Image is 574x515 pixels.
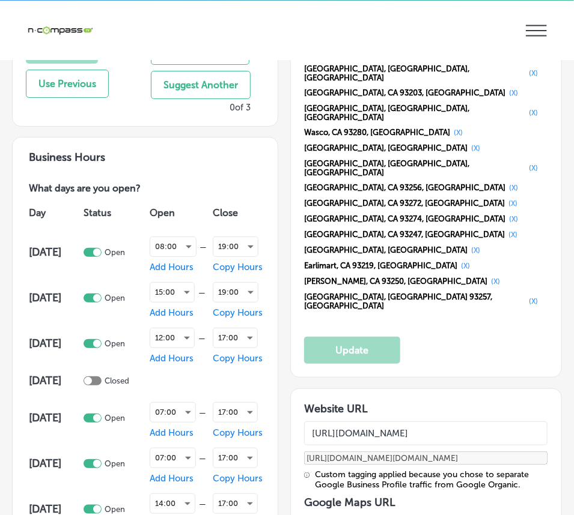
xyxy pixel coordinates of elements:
span: [GEOGRAPHIC_DATA], [GEOGRAPHIC_DATA] [304,245,468,254]
div: — [195,334,210,343]
h4: [DATE] [29,291,81,304]
button: (X) [525,297,542,306]
button: Update [304,337,400,364]
p: Open [105,414,125,423]
span: Wasco, CA 93280, [GEOGRAPHIC_DATA] [304,128,450,137]
h4: [DATE] [29,245,81,259]
button: (X) [468,143,484,153]
span: [GEOGRAPHIC_DATA], [GEOGRAPHIC_DATA] [304,143,468,152]
div: 17:00 [213,328,257,348]
button: (X) [468,245,484,255]
p: Open [105,339,125,348]
button: (X) [505,230,521,239]
h4: [DATE] [29,411,81,424]
span: Add Hours [150,307,194,318]
span: [GEOGRAPHIC_DATA], [GEOGRAPHIC_DATA], [GEOGRAPHIC_DATA] [304,64,525,82]
th: Status [81,196,147,229]
div: 19:00 [213,283,258,302]
input: Add Location Website [304,421,548,445]
span: Copy Hours [213,353,263,364]
div: 17:00 [213,494,257,513]
h3: Website URL [304,402,548,415]
p: Open [105,505,125,514]
div: — [197,242,210,251]
button: (X) [525,163,542,173]
span: Copy Hours [213,262,263,273]
button: (X) [450,128,466,137]
span: [GEOGRAPHIC_DATA], CA 93272, [GEOGRAPHIC_DATA] [304,199,505,208]
button: (X) [505,88,522,98]
span: [GEOGRAPHIC_DATA], CA 93274, [GEOGRAPHIC_DATA] [304,214,505,223]
button: (X) [505,199,521,208]
h4: [DATE] [29,374,81,387]
div: 17:00 [213,403,257,422]
span: Copy Hours [213,307,263,318]
p: Open [105,459,125,468]
span: Copy Hours [213,473,263,484]
th: Close [210,196,264,229]
div: — [196,408,210,417]
div: 07:00 [150,403,195,422]
span: [GEOGRAPHIC_DATA], CA 93247, [GEOGRAPHIC_DATA] [304,230,505,239]
span: [GEOGRAPHIC_DATA], [GEOGRAPHIC_DATA] 93257, [GEOGRAPHIC_DATA] [304,292,525,310]
span: [PERSON_NAME], CA 93250, [GEOGRAPHIC_DATA] [304,277,487,286]
span: Add Hours [150,262,194,273]
h4: [DATE] [29,337,81,350]
img: 660ab0bf-5cc7-4cb8-ba1c-48b5ae0f18e60NCTV_CLogo_TV_Black_-500x88.png [27,25,93,36]
div: 15:00 [150,283,194,302]
p: What days are you open? [26,183,227,196]
div: 12:00 [150,328,194,348]
button: (X) [487,277,504,286]
span: Add Hours [150,473,194,484]
span: Add Hours [150,353,194,364]
div: Custom tagging applied because you chose to separate Google Business Profile traffic from Google ... [315,469,548,490]
div: 17:00 [213,448,257,468]
p: Open [105,248,125,257]
button: (X) [457,261,474,271]
div: 14:00 [150,494,195,513]
button: (X) [525,108,542,118]
div: — [196,454,210,463]
th: Day [26,196,81,229]
div: 08:00 [150,237,196,256]
span: [GEOGRAPHIC_DATA], CA 93256, [GEOGRAPHIC_DATA] [304,183,505,192]
button: Suggest Another [151,71,251,99]
button: (X) [505,183,522,193]
span: [GEOGRAPHIC_DATA], [GEOGRAPHIC_DATA], [GEOGRAPHIC_DATA] [304,159,525,177]
p: Open [105,294,125,303]
th: Open [147,196,210,229]
div: — [195,499,210,508]
button: Use Previous [26,70,109,98]
span: [GEOGRAPHIC_DATA], [GEOGRAPHIC_DATA], [GEOGRAPHIC_DATA] [304,104,525,122]
span: [GEOGRAPHIC_DATA], CA 93203, [GEOGRAPHIC_DATA] [304,88,505,97]
span: Add Hours [150,427,194,438]
p: 0 of 3 [230,102,251,113]
h3: Business Hours [26,151,264,164]
span: Copy Hours [213,427,263,438]
button: (X) [525,68,542,78]
div: 07:00 [150,448,195,468]
div: 19:00 [213,237,258,256]
button: (X) [505,214,522,224]
div: — [195,288,210,297]
span: Earlimart, CA 93219, [GEOGRAPHIC_DATA] [304,261,457,270]
h3: Google Maps URL [304,496,548,509]
p: Closed [105,376,129,385]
